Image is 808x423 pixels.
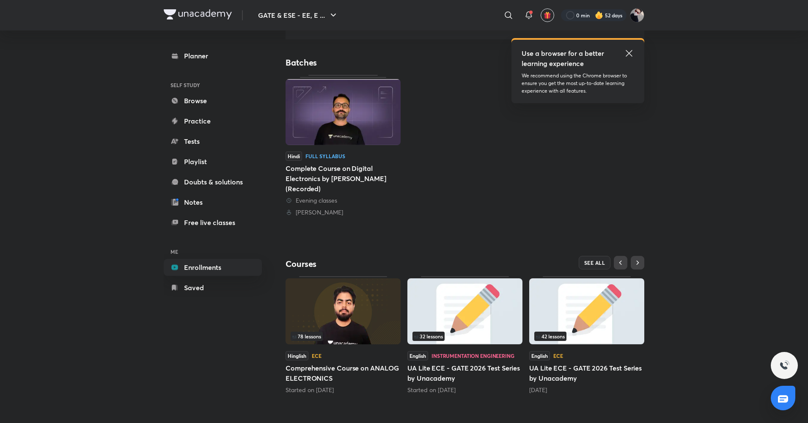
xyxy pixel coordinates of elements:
[286,386,401,394] div: Started on Jul 11
[431,353,514,358] div: Instrumentation Engineering
[522,72,634,95] p: We recommend using the Chrome browser to ensure you get the most up-to-date learning experience w...
[164,279,262,296] a: Saved
[286,258,465,269] h4: Courses
[534,332,639,341] div: infocontainer
[529,386,644,394] div: 3 days ago
[164,9,232,22] a: Company Logo
[544,11,551,19] img: avatar
[407,278,522,344] img: Thumbnail
[630,8,644,22] img: Ashutosh Tripathi
[553,353,563,358] div: ECE
[286,163,401,194] div: Complete Course on Digital Electronics by [PERSON_NAME] (Recorded)
[291,332,396,341] div: infosection
[164,194,262,211] a: Notes
[541,8,554,22] button: avatar
[164,47,262,64] a: Planner
[595,11,603,19] img: streak
[534,332,639,341] div: infosection
[305,154,345,159] div: Full Syllabus
[414,334,443,339] span: 32 lessons
[164,153,262,170] a: Playlist
[286,151,302,161] span: Hindi
[286,79,401,145] img: Thumbnail
[286,351,308,360] span: Hinglish
[164,113,262,129] a: Practice
[779,360,789,371] img: ttu
[584,260,605,266] span: SEE ALL
[286,196,401,205] div: Evening classes
[291,332,396,341] div: left
[253,7,344,24] button: GATE & ESE - EE, E ...
[286,57,465,68] h4: Batches
[407,276,522,394] div: UA Lite ECE - GATE 2026 Test Series by Unacademy
[286,363,401,383] h5: Comprehensive Course on ANALOG ELECTRONICS
[164,92,262,109] a: Browse
[534,332,639,341] div: left
[312,353,322,358] div: ECE
[412,332,517,341] div: infocontainer
[291,332,396,341] div: infocontainer
[407,386,522,394] div: Started on Aug 2
[164,259,262,276] a: Enrollments
[164,244,262,259] h6: ME
[164,133,262,150] a: Tests
[164,9,232,19] img: Company Logo
[529,278,644,344] img: Thumbnail
[164,173,262,190] a: Doubts & solutions
[412,332,517,341] div: infosection
[286,75,401,217] a: ThumbnailHindiFull SyllabusComplete Course on Digital Electronics by [PERSON_NAME] (Recorded) Eve...
[536,334,565,339] span: 42 lessons
[407,351,428,360] span: English
[529,363,644,383] h5: UA Lite ECE - GATE 2026 Test Series by Unacademy
[529,276,644,394] div: UA Lite ECE - GATE 2026 Test Series by Unacademy
[412,332,517,341] div: left
[522,48,606,69] h5: Use a browser for a better learning experience
[407,363,522,383] h5: UA Lite ECE - GATE 2026 Test Series by Unacademy
[529,351,550,360] span: English
[579,256,611,269] button: SEE ALL
[286,276,401,394] div: Comprehensive Course on ANALOG ELECTRONICS
[286,278,401,344] img: Thumbnail
[286,208,401,217] div: Siddharth Sabharwal
[164,78,262,92] h6: SELF STUDY
[292,334,321,339] span: 78 lessons
[164,214,262,231] a: Free live classes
